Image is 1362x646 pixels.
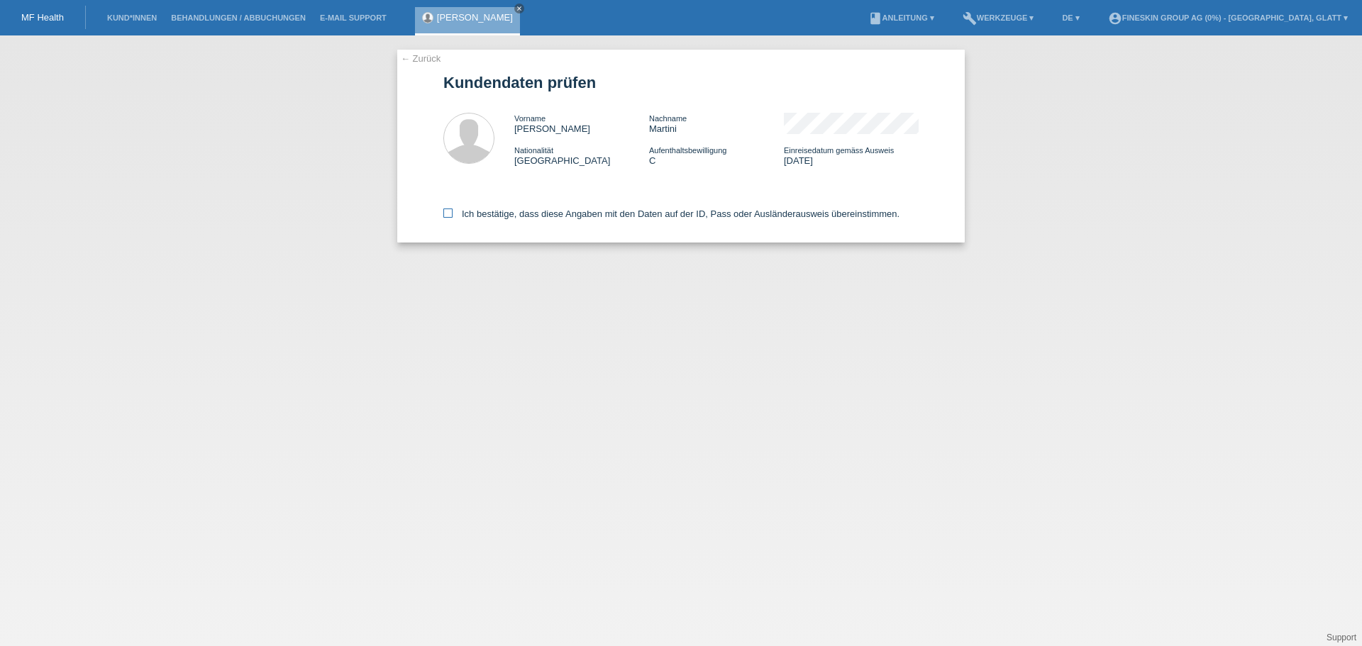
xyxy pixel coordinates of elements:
label: Ich bestätige, dass diese Angaben mit den Daten auf der ID, Pass oder Ausländerausweis übereinsti... [443,208,899,219]
a: Behandlungen / Abbuchungen [164,13,313,22]
a: close [514,4,524,13]
a: E-Mail Support [313,13,394,22]
i: close [516,5,523,12]
i: book [868,11,882,26]
i: account_circle [1108,11,1122,26]
a: MF Health [21,12,64,23]
a: DE ▾ [1055,13,1086,22]
div: [GEOGRAPHIC_DATA] [514,145,649,166]
span: Aufenthaltsbewilligung [649,146,726,155]
div: Martini [649,113,784,134]
span: Einreisedatum gemäss Ausweis [784,146,894,155]
i: build [963,11,977,26]
div: C [649,145,784,166]
a: ← Zurück [401,53,441,64]
a: Support [1327,633,1356,642]
a: [PERSON_NAME] [437,12,513,23]
h1: Kundendaten prüfen [443,74,919,91]
a: bookAnleitung ▾ [861,13,941,22]
span: Vorname [514,114,546,123]
div: [DATE] [784,145,919,166]
span: Nationalität [514,146,553,155]
a: Kund*innen [100,13,164,22]
span: Nachname [649,114,687,123]
div: [PERSON_NAME] [514,113,649,134]
a: account_circleFineSkin Group AG (0%) - [GEOGRAPHIC_DATA], Glatt ▾ [1101,13,1355,22]
a: buildWerkzeuge ▾ [956,13,1041,22]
